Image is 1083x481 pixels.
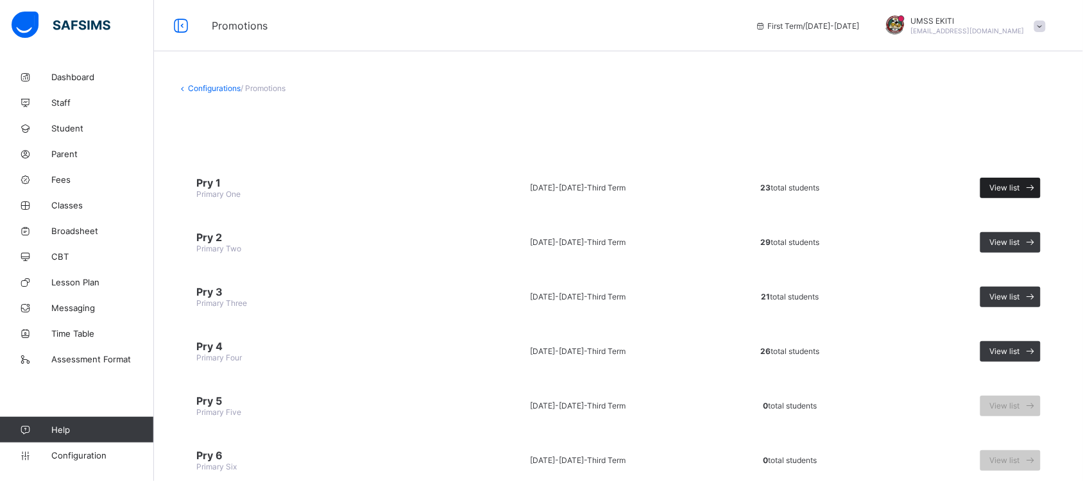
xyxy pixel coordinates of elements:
[196,353,242,362] span: Primary Four
[51,277,154,287] span: Lesson Plan
[530,183,587,192] span: [DATE]-[DATE] -
[873,15,1052,37] div: UMSSEKITI
[990,346,1020,356] span: View list
[530,455,587,465] span: [DATE]-[DATE] -
[761,292,819,301] span: total students
[51,251,154,262] span: CBT
[51,425,153,435] span: Help
[196,340,436,353] span: Pry 4
[761,292,770,301] b: 21
[51,149,154,159] span: Parent
[587,183,626,192] span: Third Term
[51,354,154,364] span: Assessment Format
[196,231,436,244] span: Pry 2
[763,401,768,410] b: 0
[530,292,587,301] span: [DATE]-[DATE] -
[760,346,771,356] b: 26
[990,401,1020,410] span: View list
[760,237,819,247] span: total students
[51,450,153,460] span: Configuration
[196,449,436,462] span: Pry 6
[241,83,286,93] span: / Promotions
[196,394,436,407] span: Pry 5
[587,237,626,247] span: Third Term
[212,19,736,32] span: Promotions
[196,189,241,199] span: Primary One
[760,346,819,356] span: total students
[990,237,1020,247] span: View list
[51,328,154,339] span: Time Table
[990,292,1020,301] span: View list
[763,455,817,465] span: total students
[51,200,154,210] span: Classes
[990,455,1020,465] span: View list
[196,244,241,253] span: Primary Two
[763,455,768,465] b: 0
[763,401,817,410] span: total students
[760,183,771,192] b: 23
[51,226,154,236] span: Broadsheet
[911,16,1025,26] span: UMSS EKITI
[990,183,1020,192] span: View list
[196,285,436,298] span: Pry 3
[760,183,819,192] span: total students
[51,97,154,108] span: Staff
[51,174,154,185] span: Fees
[196,298,247,308] span: Primary Three
[760,237,771,247] b: 29
[196,407,241,417] span: Primary Five
[196,462,237,471] span: Primary Six
[587,292,626,301] span: Third Term
[530,401,587,410] span: [DATE]-[DATE] -
[530,237,587,247] span: [DATE]-[DATE] -
[587,401,626,410] span: Third Term
[755,21,860,31] span: session/term information
[587,346,626,356] span: Third Term
[188,83,241,93] a: Configurations
[12,12,110,38] img: safsims
[196,176,436,189] span: Pry 1
[587,455,626,465] span: Third Term
[51,303,154,313] span: Messaging
[51,123,154,133] span: Student
[530,346,587,356] span: [DATE]-[DATE] -
[911,27,1025,35] span: [EMAIL_ADDRESS][DOMAIN_NAME]
[51,72,154,82] span: Dashboard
